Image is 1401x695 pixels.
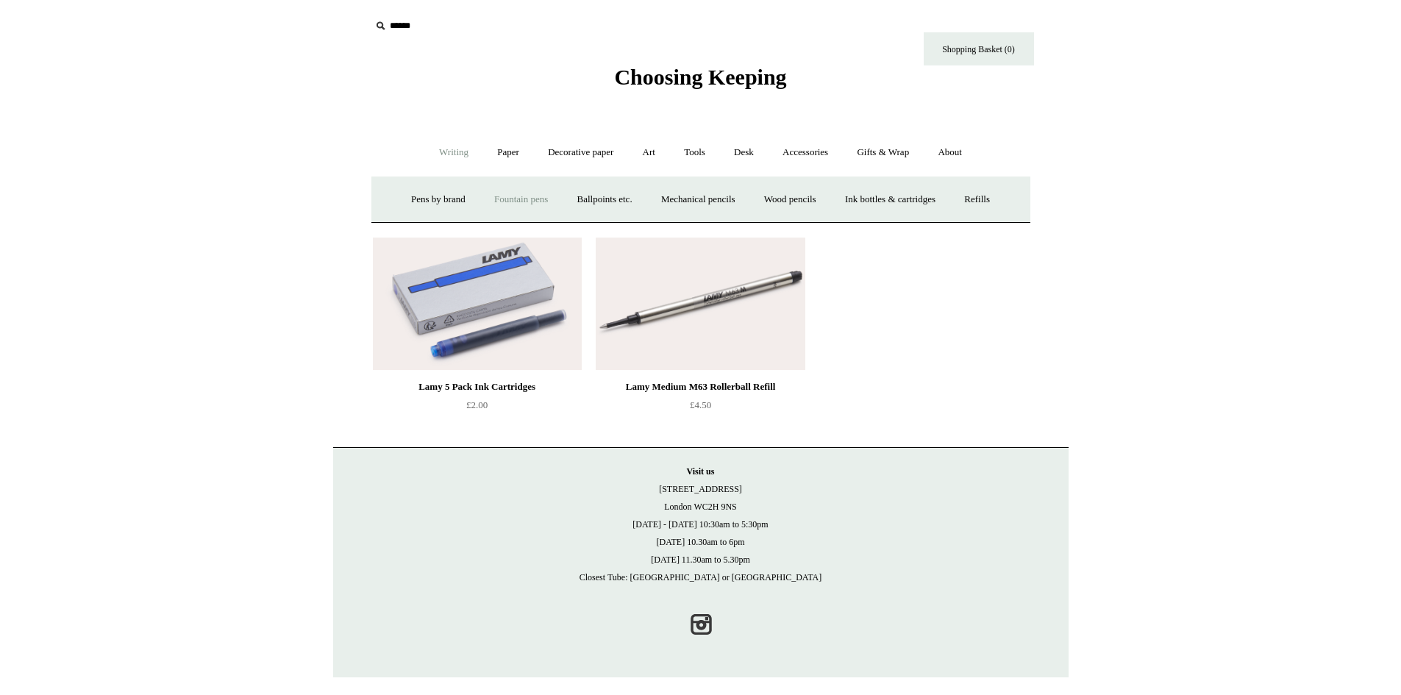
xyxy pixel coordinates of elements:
[685,608,717,641] a: Instagram
[924,32,1034,65] a: Shopping Basket (0)
[377,378,578,396] div: Lamy 5 Pack Ink Cartridges
[924,133,975,172] a: About
[398,180,479,219] a: Pens by brand
[769,133,841,172] a: Accessories
[596,378,805,438] a: Lamy Medium M63 Rollerball Refill £4.50
[751,180,830,219] a: Wood pencils
[671,133,719,172] a: Tools
[564,180,646,219] a: Ballpoints etc.
[614,65,786,89] span: Choosing Keeping
[630,133,669,172] a: Art
[484,133,532,172] a: Paper
[687,466,715,477] strong: Visit us
[648,180,749,219] a: Mechanical pencils
[535,133,627,172] a: Decorative paper
[596,238,805,370] img: Lamy Medium M63 Rollerball Refill
[844,133,922,172] a: Gifts & Wrap
[373,238,582,370] img: Lamy 5 Pack Ink Cartridges
[951,180,1003,219] a: Refills
[466,399,488,410] span: £2.00
[426,133,482,172] a: Writing
[596,238,805,370] a: Lamy Medium M63 Rollerball Refill Lamy Medium M63 Rollerball Refill
[599,378,801,396] div: Lamy Medium M63 Rollerball Refill
[481,180,561,219] a: Fountain pens
[721,133,767,172] a: Desk
[690,399,711,410] span: £4.50
[832,180,949,219] a: Ink bottles & cartridges
[373,378,582,438] a: Lamy 5 Pack Ink Cartridges £2.00
[348,463,1054,586] p: [STREET_ADDRESS] London WC2H 9NS [DATE] - [DATE] 10:30am to 5:30pm [DATE] 10.30am to 6pm [DATE] 1...
[614,76,786,87] a: Choosing Keeping
[373,238,582,370] a: Lamy 5 Pack Ink Cartridges Lamy 5 Pack Ink Cartridges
